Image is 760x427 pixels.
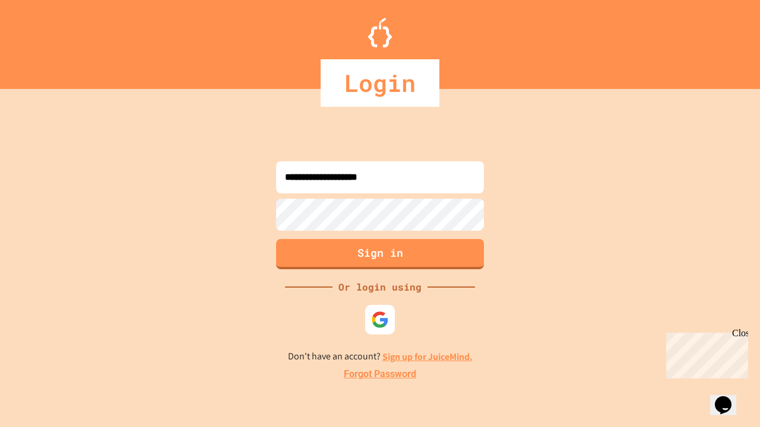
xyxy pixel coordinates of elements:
iframe: chat widget [710,380,748,415]
a: Sign up for JuiceMind. [382,350,473,363]
div: Login [321,59,439,107]
div: Chat with us now!Close [5,5,82,75]
button: Sign in [276,239,484,269]
img: google-icon.svg [371,311,389,329]
img: Logo.svg [368,18,392,47]
iframe: chat widget [661,328,748,378]
div: Or login using [332,280,427,294]
a: Forgot Password [344,367,416,381]
p: Don't have an account? [288,349,473,364]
